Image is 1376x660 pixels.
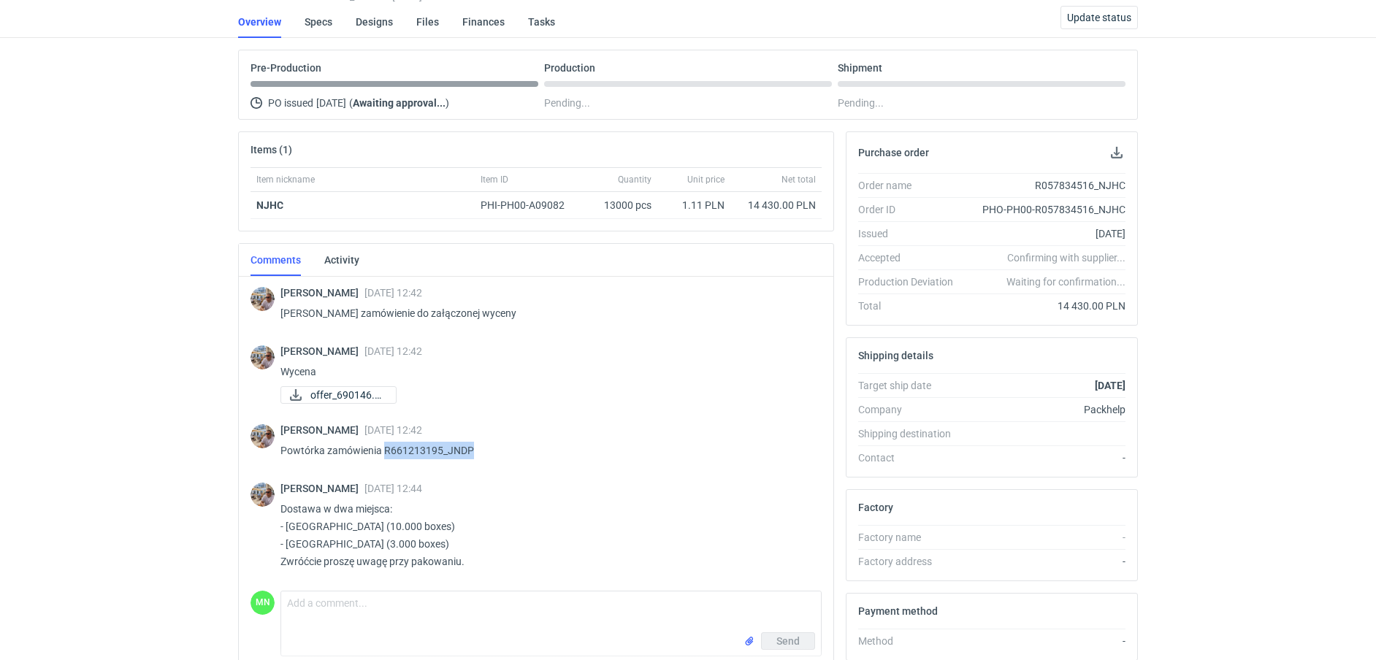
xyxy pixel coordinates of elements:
button: Send [761,632,815,650]
span: [DATE] 12:42 [364,345,422,357]
a: Activity [324,244,359,276]
h2: Shipping details [858,350,933,361]
span: Pending... [544,94,590,112]
span: Item ID [481,174,508,185]
div: 1.11 PLN [663,198,725,212]
div: Factory address [858,554,965,569]
div: Accepted [858,250,965,265]
p: [PERSON_NAME] zamówienie do załączonej wyceny [280,304,810,322]
img: Michał Palasek [251,424,275,448]
a: Designs [356,6,393,38]
strong: Awaiting approval... [353,97,446,109]
div: Pending... [838,94,1125,112]
span: Net total [781,174,816,185]
div: Target ship date [858,378,965,393]
span: Send [776,636,800,646]
img: Michał Palasek [251,287,275,311]
div: Order ID [858,202,965,217]
p: Powtórka zamówienia R661213195_JNDP [280,442,810,459]
a: Tasks [528,6,555,38]
span: [DATE] [316,94,346,112]
span: Unit price [687,174,725,185]
strong: [DATE] [1095,380,1125,391]
span: [DATE] 12:42 [364,287,422,299]
span: Item nickname [256,174,315,185]
p: Shipment [838,62,882,74]
p: Wycena [280,363,810,380]
em: Confirming with supplier... [1007,252,1125,264]
div: PHI-PH00-A09082 [481,198,578,212]
div: Total [858,299,965,313]
div: [DATE] [965,226,1125,241]
div: 14 430.00 PLN [736,198,816,212]
span: [PERSON_NAME] [280,483,364,494]
h2: Items (1) [251,144,292,156]
div: - [965,554,1125,569]
span: ) [446,97,449,109]
div: Production Deviation [858,275,965,289]
div: Packhelp [965,402,1125,417]
div: PHO-PH00-R057834516_NJHC [965,202,1125,217]
h2: Factory [858,502,893,513]
div: - [965,530,1125,545]
div: Method [858,634,965,648]
div: Issued [858,226,965,241]
em: Waiting for confirmation... [1006,275,1125,289]
span: [PERSON_NAME] [280,424,364,436]
span: offer_690146.pdf [310,387,384,403]
span: [DATE] 12:44 [364,483,422,494]
div: R057834516_NJHC [965,178,1125,193]
span: Quantity [618,174,651,185]
a: offer_690146.pdf [280,386,397,404]
span: Update status [1067,12,1131,23]
div: - [965,634,1125,648]
span: ( [349,97,353,109]
div: - [965,450,1125,465]
div: Order name [858,178,965,193]
div: 14 430.00 PLN [965,299,1125,313]
button: Update status [1060,6,1138,29]
strong: NJHC [256,199,283,211]
a: Comments [251,244,301,276]
div: Company [858,402,965,417]
p: Dostawa w dwa miejsca: - [GEOGRAPHIC_DATA] (10.000 boxes) - [GEOGRAPHIC_DATA] (3.000 boxes) Zwróć... [280,500,810,570]
a: Overview [238,6,281,38]
button: Download PO [1108,144,1125,161]
div: Małgorzata Nowotna [251,591,275,615]
div: Contact [858,450,965,465]
div: Factory name [858,530,965,545]
span: [PERSON_NAME] [280,345,364,357]
div: Shipping destination [858,426,965,441]
img: Michał Palasek [251,483,275,507]
a: Specs [305,6,332,38]
span: [DATE] 12:42 [364,424,422,436]
a: Finances [462,6,505,38]
h2: Payment method [858,605,938,617]
p: Production [544,62,595,74]
figcaption: MN [251,591,275,615]
p: Pre-Production [251,62,321,74]
img: Michał Palasek [251,345,275,369]
a: Files [416,6,439,38]
div: PO issued [251,94,538,112]
span: [PERSON_NAME] [280,287,364,299]
div: 13000 pcs [584,192,657,219]
h2: Purchase order [858,147,929,158]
